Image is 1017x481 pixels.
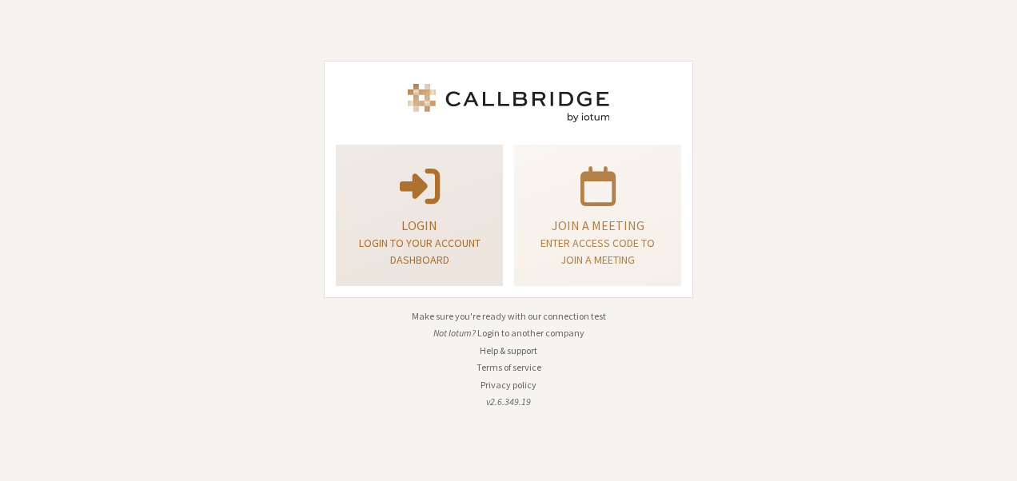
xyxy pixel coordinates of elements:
[977,439,1005,470] iframe: Chat
[324,395,693,409] li: v2.6.349.19
[477,361,541,373] a: Terms of service
[405,84,612,122] img: Iotum
[356,235,483,268] p: Login to your account dashboard
[412,310,606,322] a: Make sure you're ready with our connection test
[514,145,681,286] a: Join a meetingEnter access code to join a meeting
[356,216,483,235] p: Login
[336,145,503,286] button: LoginLogin to your account dashboard
[480,344,537,356] a: Help & support
[324,326,693,340] li: Not Iotum?
[481,379,536,391] a: Privacy policy
[534,216,661,235] p: Join a meeting
[534,235,661,268] p: Enter access code to join a meeting
[477,326,584,340] button: Login to another company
